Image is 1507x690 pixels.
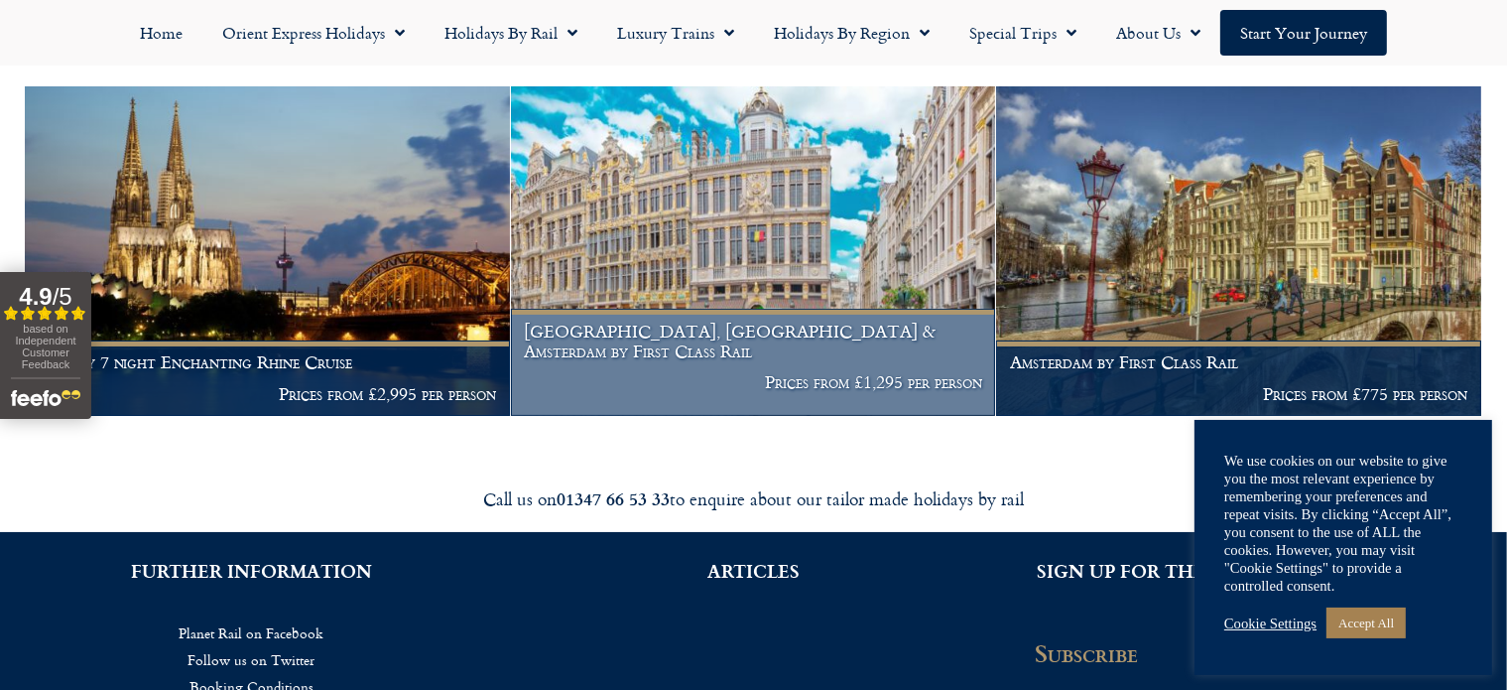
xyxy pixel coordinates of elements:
a: Planet Rail on Facebook [30,620,472,646]
div: We use cookies on our website to give you the most relevant experience by remembering your prefer... [1224,452,1462,595]
a: Luxury Trains [597,10,754,56]
a: Holidays by Rail [425,10,597,56]
div: Call us on to enquire about our tailor made holidays by rail [198,487,1310,510]
h2: Subscribe [1035,639,1342,667]
a: Special Trips [949,10,1096,56]
a: Home [120,10,202,56]
strong: 01347 66 53 33 [557,485,670,511]
h2: ARTICLES [532,562,974,580]
a: [GEOGRAPHIC_DATA], [GEOGRAPHIC_DATA] & Amsterdam by First Class Rail Prices from £1,295 per person [511,86,997,417]
a: Luxury 7 night Enchanting Rhine Cruise Prices from £2,995 per person [25,86,511,417]
a: Start your Journey [1220,10,1387,56]
h2: FURTHER INFORMATION [30,562,472,580]
a: Holidays by Region [754,10,949,56]
p: Prices from £2,995 per person [39,384,497,404]
h2: SIGN UP FOR THE PLANET RAIL NEWSLETTER [1035,562,1477,580]
a: About Us [1096,10,1220,56]
a: Cookie Settings [1224,615,1317,632]
h1: [GEOGRAPHIC_DATA], [GEOGRAPHIC_DATA] & Amsterdam by First Class Rail [524,322,982,360]
a: Accept All [1326,608,1406,638]
a: Amsterdam by First Class Rail Prices from £775 per person [996,86,1482,417]
p: Prices from £775 per person [1010,384,1468,404]
a: Follow us on Twitter [30,646,472,673]
h1: Luxury 7 night Enchanting Rhine Cruise [39,352,497,372]
nav: Menu [10,10,1497,56]
p: Prices from £1,295 per person [524,372,982,392]
a: Orient Express Holidays [202,10,425,56]
h1: Amsterdam by First Class Rail [1010,352,1468,372]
